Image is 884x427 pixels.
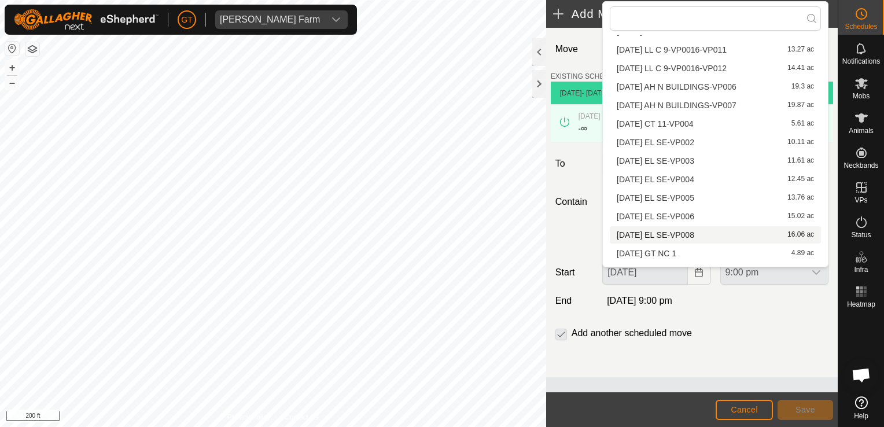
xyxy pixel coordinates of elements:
span: 11.61 ac [787,157,814,165]
span: [DATE] EL SE-VP002 [617,138,694,146]
label: Move [551,37,598,62]
span: Mobs [853,93,870,100]
span: Schedules [845,23,877,30]
div: dropdown trigger [325,10,348,29]
span: GT [181,14,192,26]
span: Cancel [731,405,758,414]
span: Save [795,405,815,414]
li: 2025-08-13 EL SE-VP006 [610,208,821,225]
span: 5.61 ac [791,120,814,128]
span: [DATE] GT NC 1 [617,249,676,257]
h2: Add Move [553,7,780,21]
label: End [551,294,598,308]
span: 19.87 ac [787,101,814,109]
img: Gallagher Logo [14,9,159,30]
li: 2025-08-13 GT NC 1 [610,245,821,262]
li: 2025-08-13 LL C 9-VP0016-VP011 [610,41,821,58]
span: Infra [854,266,868,273]
button: Choose Date [688,260,711,285]
a: Privacy Policy [227,412,271,422]
span: Status [851,231,871,238]
li: 2025-08-13 LL C 9-VP0016-VP012 [610,60,821,77]
span: [DATE] 9:00 pm [607,296,672,305]
label: To [551,152,598,176]
span: 12.45 ac [787,175,814,183]
span: [DATE] DH FC N RD 2-VP015 [617,27,725,35]
span: 10.11 ac [787,138,814,146]
span: [DATE] EL SE-VP006 [617,212,694,220]
span: [DATE] EL SE-VP005 [617,194,694,202]
span: [DATE] AH N BUILDINGS-VP006 [617,83,736,91]
span: [DATE] EL SE-VP008 [617,231,694,239]
li: 2025-08-13 EL SE-VP004 [610,171,821,188]
span: [DATE] AH N BUILDINGS-VP007 [617,101,736,109]
button: – [5,76,19,90]
div: [PERSON_NAME] Farm [220,15,320,24]
label: Add another scheduled move [572,329,692,338]
span: [DATE] LL C 9-VP0016-VP012 [617,64,727,72]
span: Neckbands [844,162,878,169]
span: [DATE] [560,89,582,97]
a: Help [838,392,884,424]
span: 4.89 ac [791,249,814,257]
span: [DATE] EL SE-VP004 [617,175,694,183]
li: 2025-08-13 EL SE-VP002 [610,134,821,151]
span: ∞ [581,123,587,133]
span: Help [854,413,868,419]
span: 15.02 ac [787,212,814,220]
li: 2025-08-13 CT 11-VP004 [610,115,821,132]
span: [DATE] 12:00 pm [579,112,631,120]
span: 13.76 ac [787,194,814,202]
span: [DATE] LL C 9-VP0016-VP011 [617,46,727,54]
span: 19.3 ac [791,83,814,91]
span: 16.06 ac [787,231,814,239]
li: 2025-08-13 AH N BUILDINGS-VP007 [610,97,821,114]
span: VPs [854,197,867,204]
span: 14.41 ac [787,64,814,72]
div: Open chat [844,358,879,392]
li: 2025-08-13 EL SE-VP005 [610,189,821,207]
span: Thoren Farm [215,10,325,29]
label: EXISTING SCHEDULES [551,71,628,82]
a: Contact Us [285,412,319,422]
span: Notifications [842,58,880,65]
button: Save [778,400,833,420]
div: - [579,122,587,135]
span: Animals [849,127,874,134]
span: 13.27 ac [787,46,814,54]
li: 2025-08-13 EL SE-VP003 [610,152,821,170]
li: 2025-08-13 AH N BUILDINGS-VP006 [610,78,821,95]
button: Reset Map [5,42,19,56]
span: [DATE] CT 11-VP004 [617,120,694,128]
button: Cancel [716,400,773,420]
span: [DATE] EL SE-VP003 [617,157,694,165]
button: Map Layers [25,42,39,56]
li: 2025-08-13 EL SE-VP008 [610,226,821,244]
span: - [DATE] [582,89,608,97]
li: 2025-08-13 GT NC 1-VP002 [610,263,821,281]
label: Start [551,266,598,279]
button: + [5,61,19,75]
span: Heatmap [847,301,875,308]
label: Contain [551,195,598,209]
